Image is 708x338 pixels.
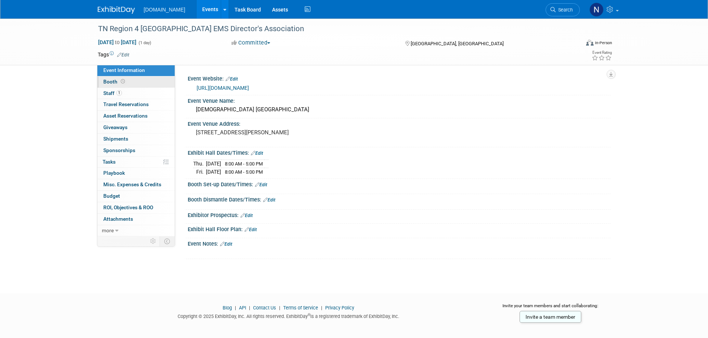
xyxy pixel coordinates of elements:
a: Budget [97,191,175,202]
a: Edit [226,76,238,82]
span: Giveaways [103,124,127,130]
span: Misc. Expenses & Credits [103,181,161,187]
span: | [233,305,238,311]
a: Edit [263,197,275,203]
span: [DOMAIN_NAME] [144,7,185,13]
span: to [114,39,121,45]
a: Edit [220,242,232,247]
div: In-Person [595,40,612,46]
sup: ® [308,313,310,317]
a: Asset Reservations [97,111,175,122]
span: Sponsorships [103,147,135,153]
span: Shipments [103,136,128,142]
a: ROI, Objectives & ROO [97,202,175,213]
div: Event Venue Address: [188,118,611,128]
span: 8:00 AM - 5:00 PM [225,161,263,167]
a: Playbook [97,168,175,179]
a: Travel Reservations [97,99,175,110]
a: more [97,225,175,236]
a: Edit [255,182,267,187]
img: Nicholas Fischer [589,3,604,17]
span: Budget [103,193,120,199]
div: Event Website: [188,73,611,83]
span: ROI, Objectives & ROO [103,204,153,210]
span: Attachments [103,216,133,222]
a: Contact Us [253,305,276,311]
td: Toggle Event Tabs [159,236,175,246]
a: Invite a team member [520,311,581,323]
a: Privacy Policy [325,305,354,311]
a: Search [546,3,580,16]
div: Event Format [536,39,612,50]
div: Exhibitor Prospectus: [188,210,611,219]
a: Misc. Expenses & Credits [97,179,175,190]
span: | [247,305,252,311]
a: Booth [97,76,175,88]
td: Tags [98,51,129,58]
div: Exhibit Hall Floor Plan: [188,224,611,233]
img: ExhibitDay [98,6,135,14]
div: Event Rating [592,51,612,55]
a: Blog [223,305,232,311]
div: Booth Dismantle Dates/Times: [188,194,611,204]
a: [URL][DOMAIN_NAME] [197,85,249,91]
a: Giveaways [97,122,175,133]
span: (1 day) [138,40,151,45]
pre: [STREET_ADDRESS][PERSON_NAME] [196,129,356,136]
a: Staff1 [97,88,175,99]
button: Committed [229,39,273,47]
span: | [277,305,282,311]
span: Search [556,7,573,13]
span: Asset Reservations [103,113,148,119]
div: Exhibit Hall Dates/Times: [188,147,611,157]
td: [DATE] [206,160,221,168]
span: [DATE] [DATE] [98,39,137,46]
span: more [102,227,114,233]
a: Event Information [97,65,175,76]
div: Event Notes: [188,238,611,248]
td: Personalize Event Tab Strip [147,236,160,246]
span: Travel Reservations [103,101,149,107]
a: Sponsorships [97,145,175,156]
span: Booth [103,79,126,85]
a: Edit [251,151,263,156]
span: Event Information [103,67,145,73]
a: Shipments [97,134,175,145]
img: Format-Inperson.png [586,40,594,46]
div: Event Venue Name: [188,95,611,105]
div: TN Region 4 [GEOGRAPHIC_DATA] EMS Director's Association [96,22,569,36]
a: API [239,305,246,311]
td: Thu. [193,160,206,168]
span: 1 [116,90,122,96]
span: Booth not reserved yet [119,79,126,84]
a: Terms of Service [283,305,318,311]
div: Invite your team members and start collaborating: [491,303,611,314]
span: Staff [103,90,122,96]
div: Copyright © 2025 ExhibitDay, Inc. All rights reserved. ExhibitDay is a registered trademark of Ex... [98,311,480,320]
td: [DATE] [206,168,221,176]
span: 8:00 AM - 5:00 PM [225,169,263,175]
span: | [319,305,324,311]
a: Edit [245,227,257,232]
span: Playbook [103,170,125,176]
div: [DEMOGRAPHIC_DATA] [GEOGRAPHIC_DATA] [193,104,605,115]
a: Edit [117,52,129,58]
a: Attachments [97,214,175,225]
span: [GEOGRAPHIC_DATA], [GEOGRAPHIC_DATA] [411,41,504,46]
a: Tasks [97,157,175,168]
td: Fri. [193,168,206,176]
div: Booth Set-up Dates/Times: [188,179,611,188]
a: Edit [240,213,253,218]
span: Tasks [103,159,116,165]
